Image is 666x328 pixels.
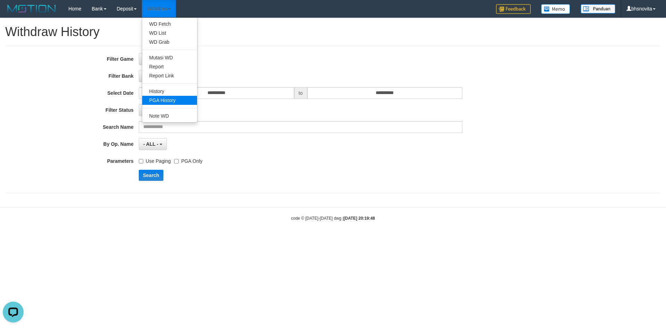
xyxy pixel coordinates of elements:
button: Open LiveChat chat widget [3,3,24,24]
a: Report Link [142,71,197,80]
button: - ALL - [139,70,167,82]
span: - ALL - [143,141,159,147]
a: WD List [142,28,197,37]
img: MOTION_logo.png [5,3,58,14]
small: code © [DATE]-[DATE] dwg | [291,216,375,221]
input: Use Paging [139,159,143,163]
img: Button%20Memo.svg [541,4,570,14]
label: PGA Only [174,155,202,165]
a: PGA History [142,96,197,105]
a: History [142,87,197,96]
img: panduan.png [581,4,615,14]
img: Feedback.jpg [496,4,531,14]
label: Use Paging [139,155,171,165]
a: Mutasi WD [142,53,197,62]
h1: Withdraw History [5,25,661,39]
button: Search [139,170,163,181]
a: Report [142,62,197,71]
a: Note WD [142,111,197,120]
a: WD Grab [142,37,197,47]
span: to [294,87,307,99]
a: WD Fetch [142,19,197,28]
button: - ALL - [139,138,167,150]
button: No item selected [139,53,190,65]
input: PGA Only [174,159,179,163]
button: APPROVED [139,104,179,116]
strong: [DATE] 20:19:48 [344,216,375,221]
